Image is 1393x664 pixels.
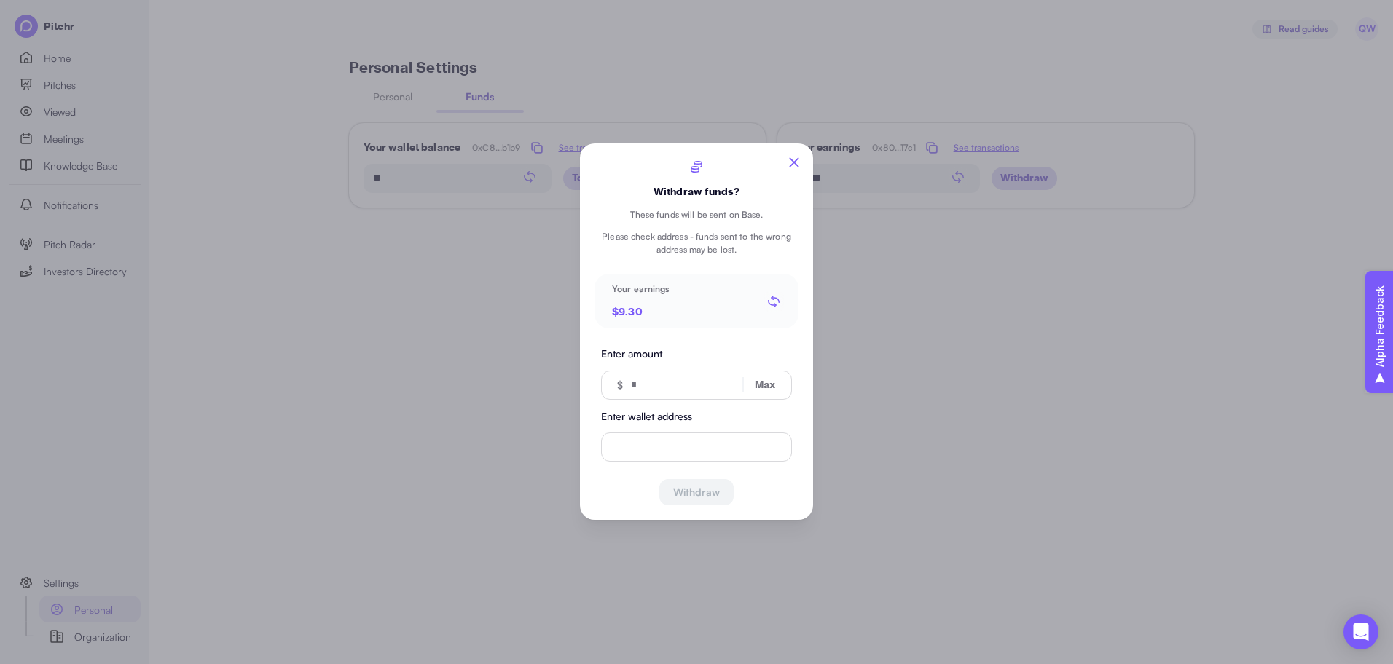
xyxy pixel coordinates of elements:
p: Withdraw funds? [654,184,739,199]
p: These funds will be sent on Base. [630,208,764,221]
p: $ 9.30 [612,304,670,320]
p: Max [742,378,775,393]
span: Withdraw [673,481,720,505]
div: Open Intercom Messenger [1343,614,1378,649]
p: Please check address - funds sent to the wrong address may be lost. [595,230,798,256]
label: Enter amount [601,346,792,362]
button: Withdraw [659,480,734,506]
p: $ [617,378,623,393]
p: Your earnings [612,282,670,296]
label: Enter wallet address [601,408,792,424]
